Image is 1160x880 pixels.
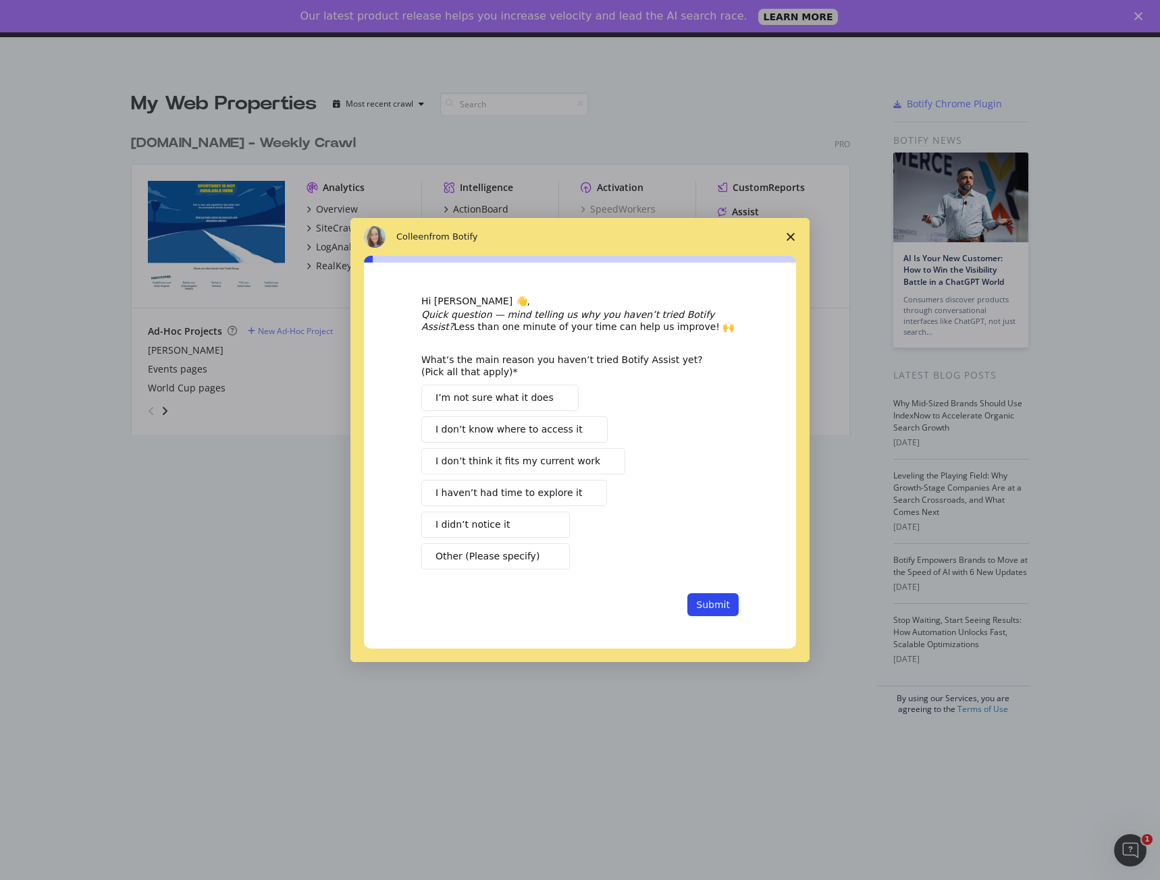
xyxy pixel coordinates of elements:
[1134,12,1148,20] div: Close
[429,231,478,242] span: from Botify
[436,422,583,437] span: I don’t know where to access it
[436,549,539,563] span: Other (Please specify)
[436,454,600,468] span: I don’t think it fits my current work
[436,486,582,500] span: I haven’t had time to explore it
[364,226,386,248] img: Profile image for Colleen
[421,512,570,538] button: I didn’t notice it
[421,416,608,443] button: I don’t know where to access it
[421,448,625,474] button: I don’t think it fits my current work
[758,9,839,25] a: LEARN MORE
[421,354,718,378] div: What’s the main reason you haven’t tried Botify Assist yet? (Pick all that apply)
[421,309,714,332] i: Quick question — mind telling us why you haven’t tried Botify Assist?
[421,543,570,570] button: Other (Please specify)
[421,308,739,333] div: Less than one minute of your time can help us improve! 🙌
[396,231,429,242] span: Colleen
[421,295,739,308] div: Hi [PERSON_NAME] 👋,
[687,593,739,616] button: Submit
[436,518,510,532] span: I didn’t notice it
[421,480,607,506] button: I haven’t had time to explore it
[772,218,810,256] span: Close survey
[421,385,579,411] button: I’m not sure what it does
[436,391,554,405] span: I’m not sure what it does
[300,9,747,23] div: Our latest product release helps you increase velocity and lead the AI search race.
